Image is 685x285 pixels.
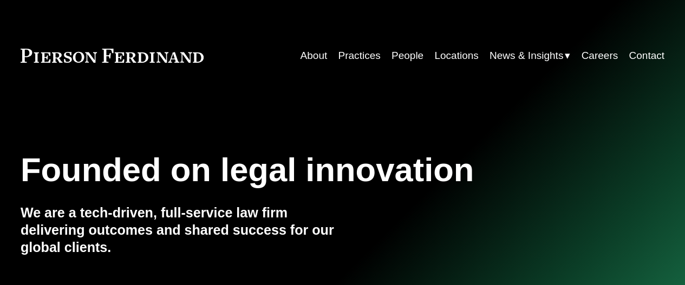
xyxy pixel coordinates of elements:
[21,151,557,189] h1: Founded on legal innovation
[490,45,570,66] a: folder dropdown
[338,45,381,66] a: Practices
[582,45,618,66] a: Careers
[21,204,343,256] h4: We are a tech-driven, full-service law firm delivering outcomes and shared success for our global...
[301,45,328,66] a: About
[629,45,665,66] a: Contact
[490,47,563,65] span: News & Insights
[434,45,478,66] a: Locations
[392,45,423,66] a: People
